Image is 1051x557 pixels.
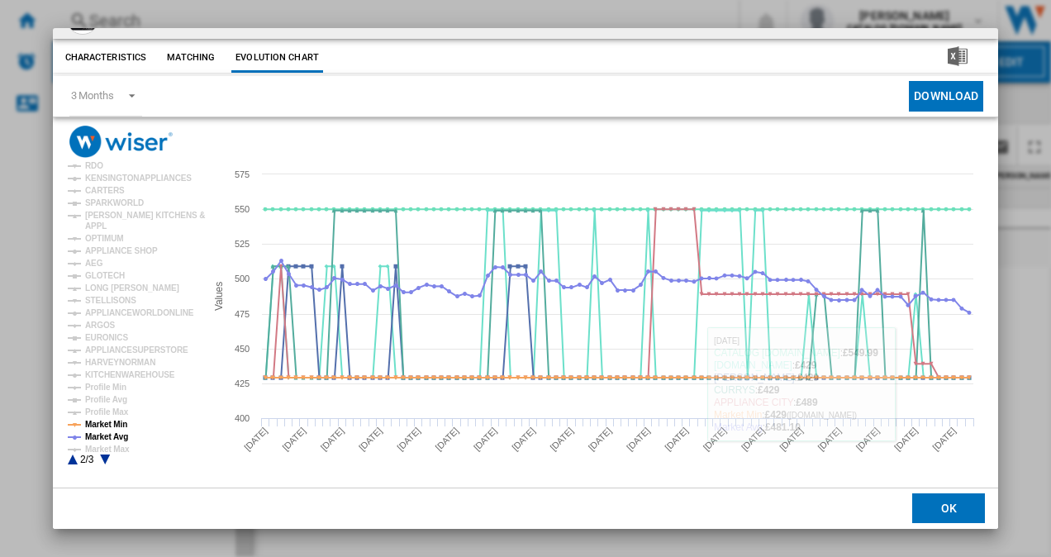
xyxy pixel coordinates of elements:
[586,426,613,453] tspan: [DATE]
[930,426,958,453] tspan: [DATE]
[280,426,307,453] tspan: [DATE]
[85,358,155,367] tspan: HARVEYNORMAN
[85,198,144,207] tspan: SPARKWORLD
[85,407,129,417] tspan: Profile Max
[357,426,384,453] tspan: [DATE]
[155,43,227,73] button: Matching
[778,426,805,453] tspan: [DATE]
[235,378,250,388] tspan: 425
[548,426,575,453] tspan: [DATE]
[85,395,127,404] tspan: Profile Avg
[53,28,999,530] md-dialog: Product popup
[235,239,250,249] tspan: 525
[69,126,173,158] img: logo_wiser_300x94.png
[85,420,127,429] tspan: Market Min
[235,274,250,283] tspan: 500
[85,161,103,170] tspan: RDO
[909,81,983,112] button: Download
[854,426,881,453] tspan: [DATE]
[471,426,498,453] tspan: [DATE]
[85,234,124,243] tspan: OPTIMUM
[85,383,126,392] tspan: Profile Min
[71,89,114,102] div: 3 Months
[231,43,323,73] button: Evolution chart
[85,246,158,255] tspan: APPLIANCE SHOP
[85,308,194,317] tspan: APPLIANCEWORLDONLINE
[85,321,116,330] tspan: ARGOS
[85,259,103,268] tspan: AEG
[242,426,269,453] tspan: [DATE]
[948,46,968,66] img: excel-24x24.png
[85,271,125,280] tspan: GLOTECH
[85,345,188,355] tspan: APPLIANCESUPERSTORE
[235,413,250,423] tspan: 400
[61,43,151,73] button: Characteristics
[235,169,250,179] tspan: 575
[235,309,250,319] tspan: 475
[212,282,224,311] tspan: Values
[85,211,205,220] tspan: [PERSON_NAME] KITCHENS &
[921,43,994,73] button: Download in Excel
[912,494,985,524] button: OK
[85,296,136,305] tspan: STELLISONS
[85,186,125,195] tspan: CARTERS
[739,426,766,453] tspan: [DATE]
[318,426,345,453] tspan: [DATE]
[85,333,128,342] tspan: EURONICS
[395,426,422,453] tspan: [DATE]
[510,426,537,453] tspan: [DATE]
[85,370,175,379] tspan: KITCHENWAREHOUSE
[85,221,107,231] tspan: APPL
[235,344,250,354] tspan: 450
[663,426,690,453] tspan: [DATE]
[235,204,250,214] tspan: 550
[80,454,94,465] text: 2/3
[85,445,130,454] tspan: Market Max
[892,426,920,453] tspan: [DATE]
[816,426,843,453] tspan: [DATE]
[85,432,128,441] tspan: Market Avg
[625,426,652,453] tspan: [DATE]
[433,426,460,453] tspan: [DATE]
[85,174,192,183] tspan: KENSINGTONAPPLIANCES
[85,283,179,293] tspan: LONG [PERSON_NAME]
[701,426,728,453] tspan: [DATE]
